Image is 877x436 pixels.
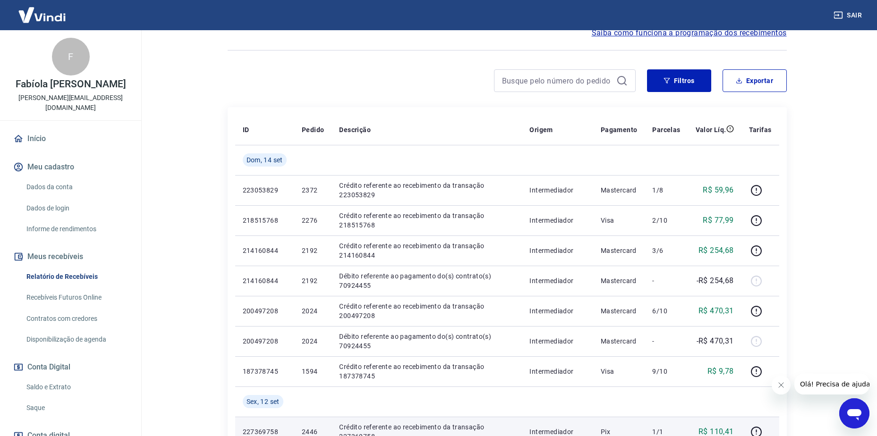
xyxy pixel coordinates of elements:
p: -R$ 254,68 [697,275,734,286]
p: Mastercard [601,336,638,346]
p: Valor Líq. [696,125,726,134]
a: Dados da conta [23,177,130,197]
p: Mastercard [601,185,638,195]
span: Sex, 12 set [247,397,280,406]
input: Busque pelo número do pedido [502,74,613,88]
p: Descrição [339,125,371,134]
a: Relatório de Recebíveis [23,267,130,286]
p: Crédito referente ao recebimento da transação 200497208 [339,302,514,320]
p: 187378745 [243,367,287,376]
span: Dom, 14 set [247,155,283,165]
button: Meu cadastro [11,157,130,177]
iframe: Botão para abrir a janela de mensagens [839,398,869,428]
a: Saque [23,398,130,418]
p: 1/8 [652,185,680,195]
p: 200497208 [243,336,287,346]
p: 2/10 [652,216,680,225]
a: Início [11,128,130,149]
p: [PERSON_NAME][EMAIL_ADDRESS][DOMAIN_NAME] [8,93,134,113]
p: 2192 [302,276,324,285]
p: 218515768 [243,216,287,225]
img: Vindi [11,0,73,29]
button: Meus recebíveis [11,246,130,267]
div: F [52,38,90,75]
a: Disponibilização de agenda [23,330,130,349]
p: Crédito referente ao recebimento da transação 187378745 [339,362,514,381]
p: R$ 9,78 [707,366,734,377]
p: Pagamento [601,125,638,134]
p: R$ 470,31 [698,305,734,317]
p: 2024 [302,336,324,346]
p: Débito referente ao pagamento do(s) contrato(s) 70924455 [339,271,514,290]
p: 214160844 [243,276,287,285]
a: Dados de login [23,199,130,218]
p: R$ 254,68 [698,245,734,256]
p: 223053829 [243,185,287,195]
span: Olá! Precisa de ajuda? [6,7,79,14]
p: -R$ 470,31 [697,335,734,347]
p: Mastercard [601,306,638,316]
p: - [652,336,680,346]
p: Crédito referente ao recebimento da transação 214160844 [339,241,514,260]
p: Mastercard [601,276,638,285]
a: Saldo e Extrato [23,377,130,397]
p: Mastercard [601,246,638,255]
p: Intermediador [529,306,586,316]
p: Crédito referente ao recebimento da transação 218515768 [339,211,514,230]
p: Crédito referente ao recebimento da transação 223053829 [339,181,514,200]
p: Visa [601,367,638,376]
a: Informe de rendimentos [23,219,130,239]
button: Conta Digital [11,357,130,377]
p: 2192 [302,246,324,255]
p: Intermediador [529,246,586,255]
p: Origem [529,125,553,134]
p: Débito referente ao pagamento do(s) contrato(s) 70924455 [339,332,514,351]
p: Fabíola [PERSON_NAME] [16,79,126,89]
p: 3/6 [652,246,680,255]
p: Pedido [302,125,324,134]
p: 214160844 [243,246,287,255]
p: Parcelas [652,125,680,134]
iframe: Fechar mensagem [772,376,791,394]
p: 2372 [302,185,324,195]
p: Intermediador [529,276,586,285]
p: 6/10 [652,306,680,316]
p: Intermediador [529,185,586,195]
a: Recebíveis Futuros Online [23,288,130,307]
p: Intermediador [529,336,586,346]
p: Intermediador [529,216,586,225]
p: Tarifas [749,125,772,134]
a: Contratos com credores [23,309,130,328]
a: Saiba como funciona a programação dos recebimentos [592,27,787,39]
p: 2024 [302,306,324,316]
iframe: Mensagem da empresa [794,374,869,394]
button: Sair [832,7,866,24]
p: 9/10 [652,367,680,376]
p: R$ 59,96 [703,184,733,196]
p: Intermediador [529,367,586,376]
button: Exportar [723,69,787,92]
p: Visa [601,216,638,225]
p: ID [243,125,249,134]
button: Filtros [647,69,711,92]
p: 1594 [302,367,324,376]
p: 200497208 [243,306,287,316]
p: - [652,276,680,285]
p: R$ 77,99 [703,215,733,226]
p: 2276 [302,216,324,225]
